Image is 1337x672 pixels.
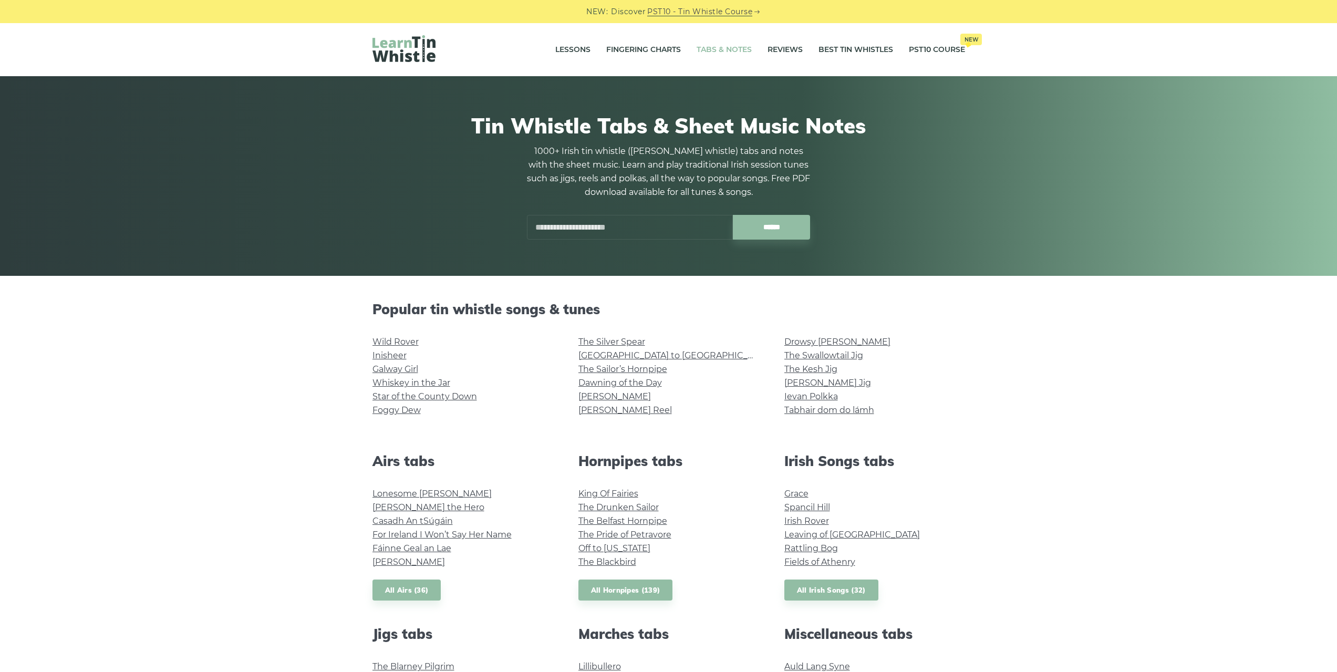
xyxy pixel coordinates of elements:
a: Auld Lang Syne [784,661,850,671]
a: Lessons [555,37,590,63]
span: New [960,34,982,45]
a: Reviews [768,37,803,63]
a: Whiskey in the Jar [372,378,450,388]
a: Lonesome [PERSON_NAME] [372,489,492,499]
h2: Popular tin whistle songs & tunes [372,301,965,317]
a: Off to [US_STATE] [578,543,650,553]
a: [PERSON_NAME] [578,391,651,401]
a: Tabhair dom do lámh [784,405,874,415]
a: [GEOGRAPHIC_DATA] to [GEOGRAPHIC_DATA] [578,350,772,360]
h2: Irish Songs tabs [784,453,965,469]
a: The Swallowtail Jig [784,350,863,360]
a: For Ireland I Won’t Say Her Name [372,530,512,540]
a: Casadh An tSúgáin [372,516,453,526]
a: The Drunken Sailor [578,502,659,512]
a: Dawning of the Day [578,378,662,388]
a: [PERSON_NAME] the Hero [372,502,484,512]
a: [PERSON_NAME] [372,557,445,567]
a: Lillibullero [578,661,621,671]
a: Foggy Dew [372,405,421,415]
h1: Tin Whistle Tabs & Sheet Music Notes [372,113,965,138]
a: All Hornpipes (139) [578,580,673,601]
a: All Airs (36) [372,580,441,601]
a: Tabs & Notes [697,37,752,63]
a: The Blarney Pilgrim [372,661,454,671]
a: All Irish Songs (32) [784,580,878,601]
a: Spancil Hill [784,502,830,512]
h2: Jigs tabs [372,626,553,642]
a: King Of Fairies [578,489,638,499]
h2: Hornpipes tabs [578,453,759,469]
a: [PERSON_NAME] Reel [578,405,672,415]
h2: Airs tabs [372,453,553,469]
a: The Kesh Jig [784,364,837,374]
a: PST10 CourseNew [909,37,965,63]
a: The Belfast Hornpipe [578,516,667,526]
a: [PERSON_NAME] Jig [784,378,871,388]
h2: Miscellaneous tabs [784,626,965,642]
p: 1000+ Irish tin whistle ([PERSON_NAME] whistle) tabs and notes with the sheet music. Learn and pl... [527,144,811,199]
h2: Marches tabs [578,626,759,642]
a: Ievan Polkka [784,391,838,401]
a: Galway Girl [372,364,418,374]
a: The Blackbird [578,557,636,567]
a: Fields of Athenry [784,557,855,567]
a: Irish Rover [784,516,829,526]
a: The Silver Spear [578,337,645,347]
a: Fáinne Geal an Lae [372,543,451,553]
a: Rattling Bog [784,543,838,553]
img: LearnTinWhistle.com [372,35,436,62]
a: Best Tin Whistles [818,37,893,63]
a: The Sailor’s Hornpipe [578,364,667,374]
a: Leaving of [GEOGRAPHIC_DATA] [784,530,920,540]
a: Drowsy [PERSON_NAME] [784,337,890,347]
a: Star of the County Down [372,391,477,401]
a: Grace [784,489,809,499]
a: Fingering Charts [606,37,681,63]
a: Wild Rover [372,337,419,347]
a: The Pride of Petravore [578,530,671,540]
a: Inisheer [372,350,407,360]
